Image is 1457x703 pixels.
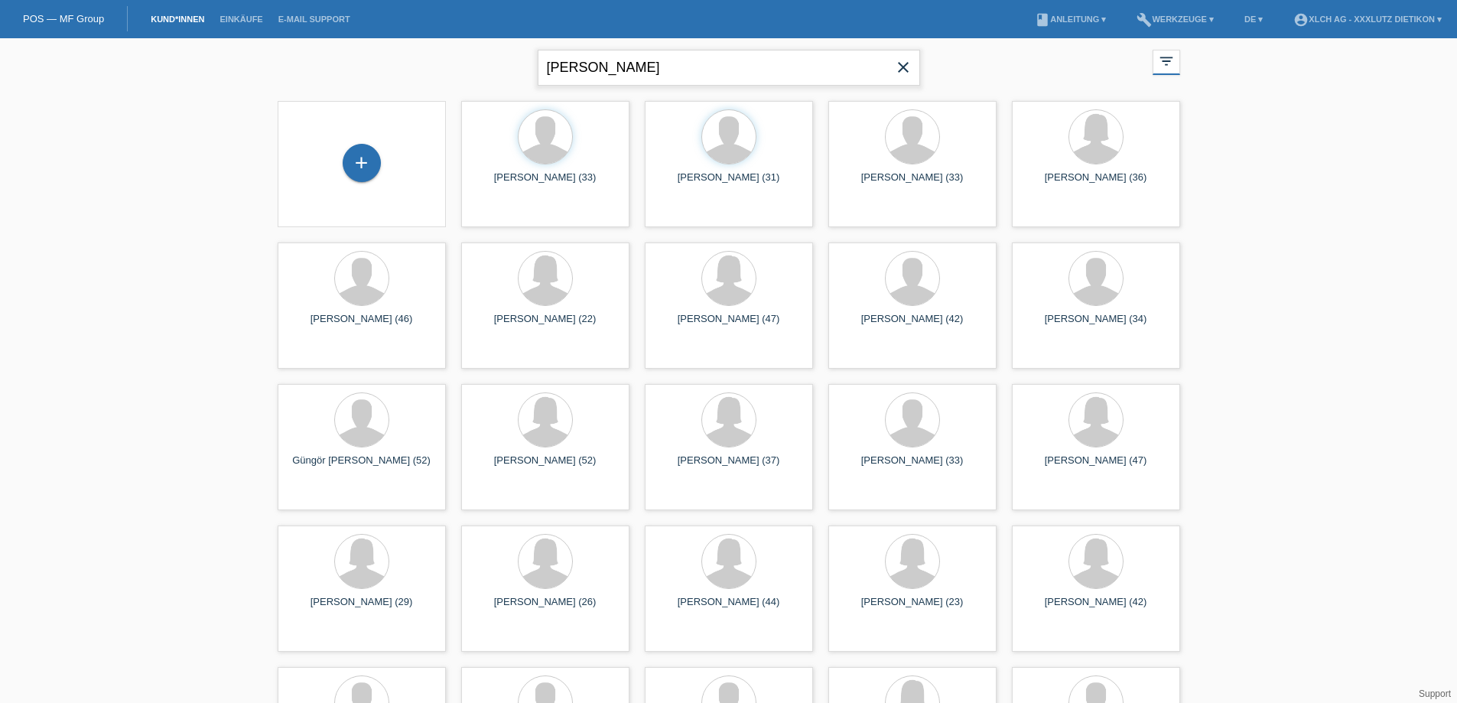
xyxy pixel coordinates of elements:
div: [PERSON_NAME] (33) [841,171,984,196]
i: build [1137,12,1152,28]
i: filter_list [1158,53,1175,70]
a: account_circleXLCH AG - XXXLutz Dietikon ▾ [1286,15,1449,24]
a: Support [1419,688,1451,699]
div: [PERSON_NAME] (36) [1024,171,1168,196]
input: Suche... [538,50,920,86]
div: [PERSON_NAME] (47) [657,313,801,337]
div: [PERSON_NAME] (52) [473,454,617,479]
a: bookAnleitung ▾ [1027,15,1114,24]
div: [PERSON_NAME] (42) [1024,596,1168,620]
div: [PERSON_NAME] (46) [290,313,434,337]
a: buildWerkzeuge ▾ [1129,15,1221,24]
div: [PERSON_NAME] (31) [657,171,801,196]
div: [PERSON_NAME] (47) [1024,454,1168,479]
div: [PERSON_NAME] (33) [473,171,617,196]
i: close [894,58,912,76]
a: E-Mail Support [271,15,358,24]
a: DE ▾ [1237,15,1270,24]
div: [PERSON_NAME] (26) [473,596,617,620]
div: [PERSON_NAME] (44) [657,596,801,620]
i: book [1035,12,1050,28]
div: [PERSON_NAME] (33) [841,454,984,479]
div: [PERSON_NAME] (42) [841,313,984,337]
i: account_circle [1293,12,1309,28]
div: Kund*in hinzufügen [343,150,380,176]
div: [PERSON_NAME] (37) [657,454,801,479]
div: [PERSON_NAME] (34) [1024,313,1168,337]
div: [PERSON_NAME] (23) [841,596,984,620]
a: Einkäufe [212,15,270,24]
div: [PERSON_NAME] (29) [290,596,434,620]
div: Güngör [PERSON_NAME] (52) [290,454,434,479]
a: Kund*innen [143,15,212,24]
div: [PERSON_NAME] (22) [473,313,617,337]
a: POS — MF Group [23,13,104,24]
